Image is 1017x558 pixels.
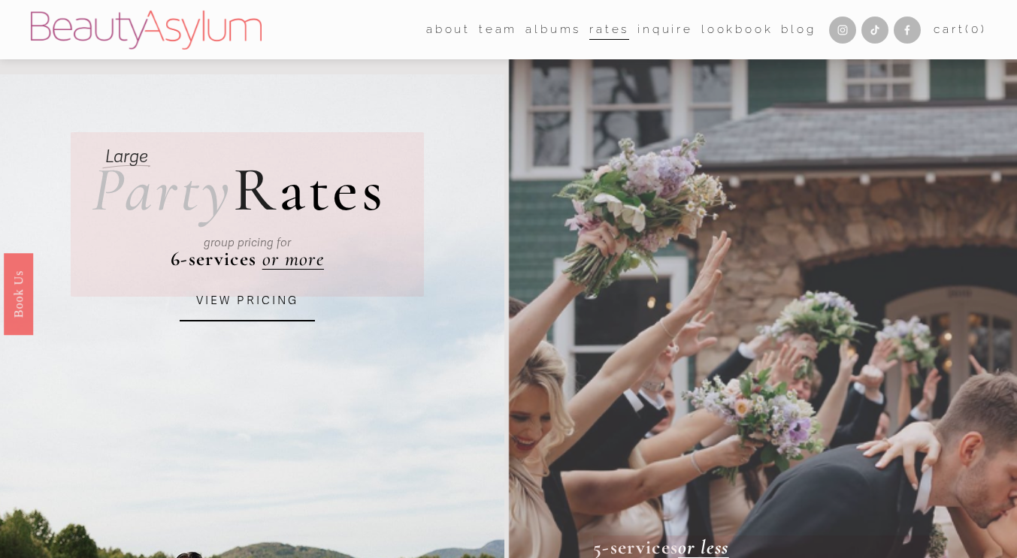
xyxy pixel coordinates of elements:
[479,20,517,41] span: team
[861,17,888,44] a: TikTok
[180,281,315,321] a: VIEW PRICING
[204,236,291,249] em: group pricing for
[105,146,148,167] em: Large
[4,252,33,334] a: Book Us
[233,152,279,228] span: R
[894,17,921,44] a: Facebook
[31,11,262,50] img: Beauty Asylum | Bridal Hair &amp; Makeup Charlotte &amp; Atlanta
[479,18,517,41] a: folder dropdown
[965,23,987,36] span: ( )
[637,18,693,41] a: Inquire
[829,17,856,44] a: Instagram
[525,18,581,41] a: albums
[971,23,981,36] span: 0
[781,18,816,41] a: Blog
[934,20,986,41] a: 0 items in cart
[701,18,773,41] a: Lookbook
[589,18,629,41] a: Rates
[426,18,471,41] a: folder dropdown
[426,20,471,41] span: about
[92,158,386,221] h2: ates
[92,152,233,228] em: Party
